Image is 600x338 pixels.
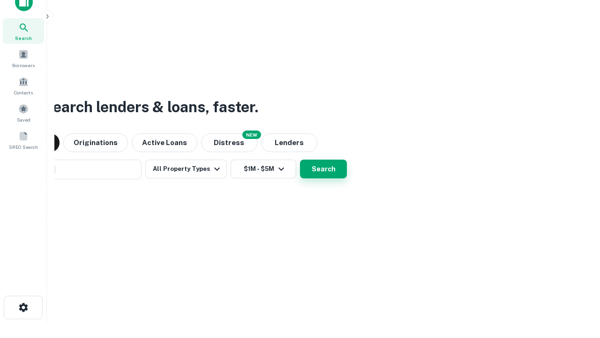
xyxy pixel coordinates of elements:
button: All Property Types [145,160,227,178]
h3: Search lenders & loans, faster. [43,96,258,118]
button: Active Loans [132,133,197,152]
a: Search [3,18,44,44]
a: Saved [3,100,44,125]
span: SREO Search [9,143,38,151]
span: Saved [17,116,30,123]
a: SREO Search [3,127,44,153]
span: Contacts [14,89,33,96]
iframe: Chat Widget [553,263,600,308]
div: NEW [242,131,261,139]
a: Contacts [3,73,44,98]
span: Borrowers [12,61,35,69]
button: Search distressed loans with lien and other non-mortgage details. [201,133,257,152]
span: Search [15,34,32,42]
button: Search [300,160,347,178]
button: Lenders [261,133,317,152]
a: Borrowers [3,46,44,71]
button: $1M - $5M [231,160,296,178]
button: Originations [63,133,128,152]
